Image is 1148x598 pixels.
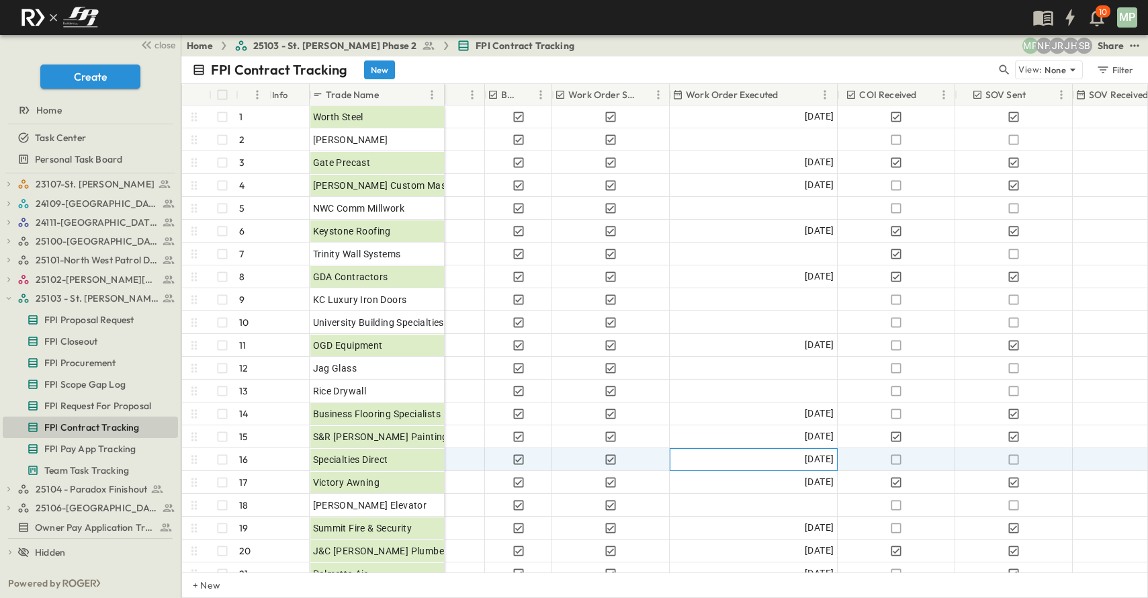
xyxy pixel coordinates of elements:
[36,177,154,191] span: 23107-St. [PERSON_NAME]
[3,150,175,169] a: Personal Task Board
[239,156,245,169] p: 3
[249,87,265,103] button: Menu
[44,378,126,391] span: FPI Scope Gap Log
[36,103,62,117] span: Home
[1022,38,1039,54] div: Monica Pruteanu (mpruteanu@fpibuilders.com)
[239,179,245,192] p: 4
[568,88,637,101] p: Work Order Sent
[313,316,444,329] span: University Building Specialties
[1117,7,1137,28] div: MP
[269,84,310,105] div: Info
[272,76,288,114] div: Info
[313,384,367,398] span: Rice Drywall
[239,567,248,581] p: 21
[44,399,151,413] span: FPI Request For Proposal
[313,179,466,192] span: [PERSON_NAME] Custom Masonry
[239,316,249,329] p: 10
[805,452,834,467] span: [DATE]
[44,421,140,434] span: FPI Contract Tracking
[805,520,834,536] span: [DATE]
[35,153,122,166] span: Personal Task Board
[3,332,175,351] a: FPI Closeout
[3,128,175,147] a: Task Center
[805,566,834,581] span: [DATE]
[1089,88,1148,101] p: SOV Received
[3,374,178,395] div: FPI Scope Gap Logtest
[239,407,248,421] p: 14
[36,501,159,515] span: 25106-St. Andrews Parking Lot
[3,193,178,214] div: 24109-St. Teresa of Calcutta Parish Halltest
[239,521,248,535] p: 19
[313,156,371,169] span: Gate Precast
[3,418,175,437] a: FPI Contract Tracking
[1049,38,1065,54] div: Jayden Ramirez (jramirez@fpibuilders.com)
[805,406,834,421] span: [DATE]
[239,270,245,284] p: 8
[1018,62,1042,77] p: View:
[3,230,178,252] div: 25100-Vanguard Prep Schooltest
[1045,63,1066,77] p: None
[920,87,934,102] button: Sort
[35,521,154,534] span: Owner Pay Application Tracking
[239,202,245,215] p: 5
[154,38,175,52] span: close
[3,417,178,438] div: FPI Contract Trackingtest
[17,251,175,269] a: 25101-North West Patrol Division
[859,88,916,101] p: COI Received
[236,84,269,105] div: #
[135,35,178,54] button: close
[193,579,201,592] p: + New
[1036,38,1052,54] div: Nila Hutcheson (nhutcheson@fpibuilders.com)
[313,544,453,558] span: J&C [PERSON_NAME] Plumbers
[35,546,65,559] span: Hidden
[805,223,834,239] span: [DATE]
[313,133,388,146] span: [PERSON_NAME]
[234,39,436,52] a: 25103 - St. [PERSON_NAME] Phase 2
[313,407,441,421] span: Business Flooring Specialists
[17,499,175,517] a: 25106-St. Andrews Parking Lot
[3,478,178,500] div: 25104 - Paradox Finishouttest
[781,87,795,102] button: Sort
[464,87,480,103] button: Menu
[1099,7,1107,17] p: 10
[476,39,574,52] span: FPI Contract Tracking
[3,396,175,415] a: FPI Request For Proposal
[533,87,549,103] button: Menu
[1091,60,1137,79] button: Filter
[424,87,440,103] button: Menu
[3,173,178,195] div: 23107-St. [PERSON_NAME]test
[241,87,256,102] button: Sort
[805,155,834,170] span: [DATE]
[239,384,248,398] p: 13
[313,499,427,512] span: [PERSON_NAME] Elevator
[239,453,248,466] p: 16
[239,247,244,261] p: 7
[313,202,405,215] span: NWC Comm Millwork
[239,224,245,238] p: 6
[3,518,175,537] a: Owner Pay Application Tracking
[805,269,834,284] span: [DATE]
[44,356,116,370] span: FPI Procurement
[239,361,248,375] p: 12
[17,175,175,194] a: 23107-St. [PERSON_NAME]
[36,253,159,267] span: 25101-North West Patrol Division
[805,177,834,193] span: [DATE]
[3,439,175,458] a: FPI Pay App Tracking
[1028,87,1043,102] button: Sort
[1076,38,1092,54] div: Sterling Barnett (sterling@fpibuilders.com)
[313,270,388,284] span: GDA Contractors
[3,212,178,233] div: 24111-[GEOGRAPHIC_DATA]test
[44,313,134,327] span: FPI Proposal Request
[239,133,245,146] p: 2
[1127,38,1143,54] button: test
[313,224,391,238] span: Keystone Roofing
[44,335,97,348] span: FPI Closeout
[1096,62,1134,77] div: Filter
[3,310,175,329] a: FPI Proposal Request
[3,375,175,394] a: FPI Scope Gap Log
[985,88,1026,101] p: SOV Sent
[187,39,213,52] a: Home
[44,442,136,456] span: FPI Pay App Tracking
[36,234,159,248] span: 25100-Vanguard Prep School
[313,521,412,535] span: Summit Fire & Security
